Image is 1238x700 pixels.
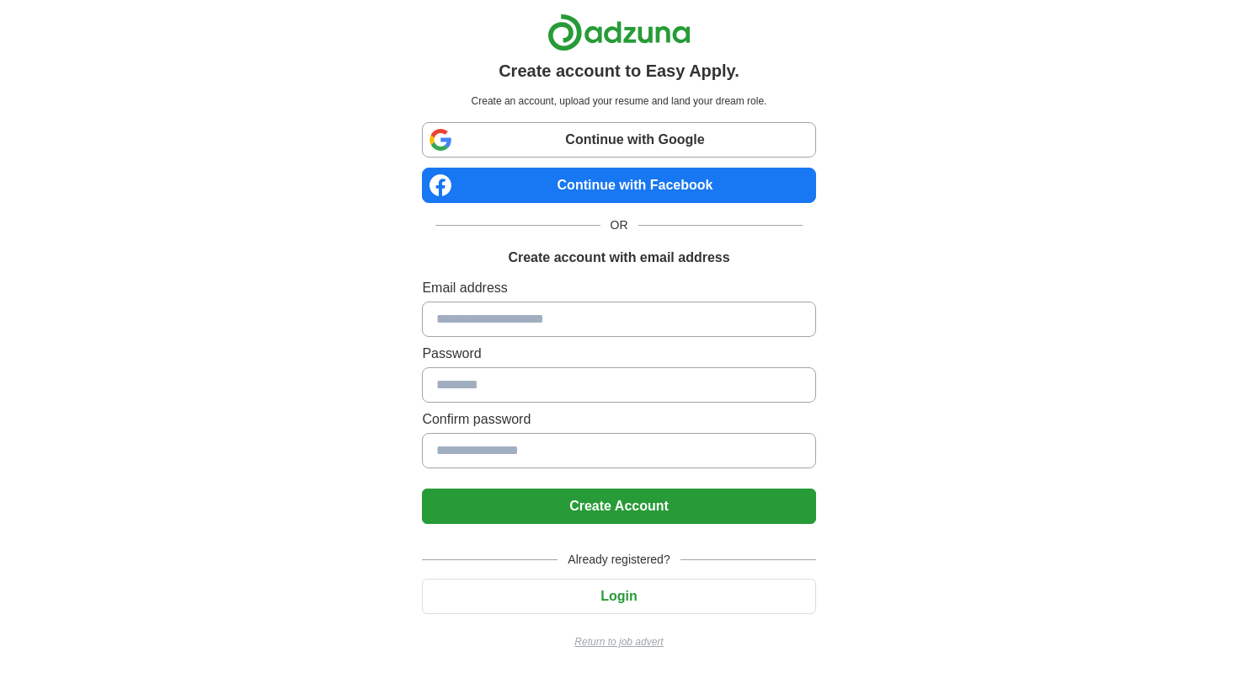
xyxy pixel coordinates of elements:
h1: Create account with email address [508,248,729,268]
label: Email address [422,278,815,298]
button: Login [422,579,815,614]
span: Already registered? [558,551,680,569]
h1: Create account to Easy Apply. [499,58,739,83]
button: Create Account [422,489,815,524]
label: Confirm password [422,409,815,430]
a: Login [422,589,815,603]
label: Password [422,344,815,364]
a: Continue with Google [422,122,815,158]
a: Return to job advert [422,634,815,649]
p: Create an account, upload your resume and land your dream role. [425,94,812,109]
img: Adzuna logo [547,13,691,51]
span: OR [600,216,638,234]
a: Continue with Facebook [422,168,815,203]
